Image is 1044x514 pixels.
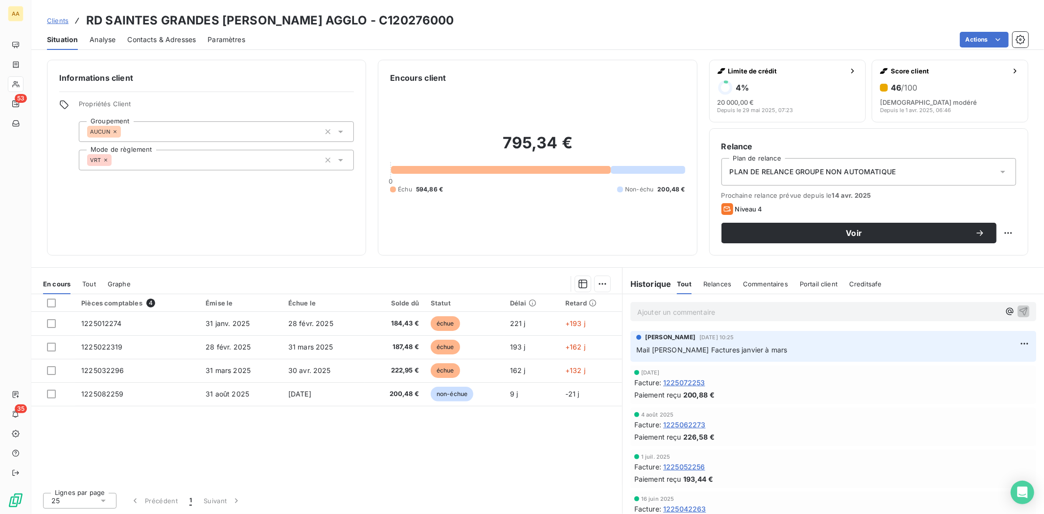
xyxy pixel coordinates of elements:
[206,366,251,374] span: 31 mars 2025
[721,191,1016,199] span: Prochaine relance prévue depuis le
[800,280,837,288] span: Portail client
[206,319,250,327] span: 31 janv. 2025
[15,404,27,413] span: 35
[634,462,661,472] span: Facture :
[721,140,1016,152] h6: Relance
[849,280,882,288] span: Creditsafe
[371,299,419,307] div: Solde dû
[288,343,333,351] span: 31 mars 2025
[565,319,585,327] span: +193 j
[565,343,585,351] span: +162 j
[634,432,681,442] span: Paiement reçu
[663,462,705,472] span: 1225052256
[636,346,787,354] span: Mail [PERSON_NAME] Factures janvier à mars
[108,280,131,288] span: Graphe
[81,390,124,398] span: 1225082259
[8,6,23,22] div: AA
[371,366,419,375] span: 222,95 €
[127,35,196,45] span: Contacts & Adresses
[206,390,249,398] span: 31 août 2025
[743,280,788,288] span: Commentaires
[47,17,69,24] span: Clients
[510,343,526,351] span: 193 j
[288,366,331,374] span: 30 avr. 2025
[43,280,70,288] span: En cours
[398,185,412,194] span: Échu
[565,299,616,307] div: Retard
[634,420,661,430] span: Facture :
[184,491,198,511] button: 1
[86,12,454,29] h3: RD SAINTES GRANDES [PERSON_NAME] AGGLO - C120276000
[81,299,194,307] div: Pièces comptables
[15,94,27,103] span: 53
[206,343,251,351] span: 28 févr. 2025
[59,72,354,84] h6: Informations client
[960,32,1009,47] button: Actions
[431,299,498,307] div: Statut
[431,363,460,378] span: échue
[390,72,446,84] h6: Encours client
[90,157,101,163] span: VRT
[641,454,671,460] span: 1 juil. 2025
[891,67,1007,75] span: Score client
[623,278,672,290] h6: Historique
[709,60,866,122] button: Limite de crédit4%20 000,00 €Depuis le 29 mai 2025, 07:23
[79,100,354,114] span: Propriétés Client
[718,107,793,113] span: Depuis le 29 mai 2025, 07:23
[510,390,518,398] span: 9 j
[206,299,277,307] div: Émise le
[901,83,917,93] span: /100
[736,83,749,93] h6: 4 %
[721,223,997,243] button: Voir
[832,191,871,199] span: 14 avr. 2025
[634,504,661,514] span: Facture :
[416,185,443,194] span: 594,86 €
[872,60,1028,122] button: Score client46/100[DEMOGRAPHIC_DATA] modéréDepuis le 1 avr. 2025, 06:46
[124,491,184,511] button: Précédent
[634,377,661,388] span: Facture :
[565,366,585,374] span: +132 j
[663,420,706,430] span: 1225062273
[371,342,419,352] span: 187,48 €
[728,67,845,75] span: Limite de crédit
[683,474,713,484] span: 193,44 €
[389,177,393,185] span: 0
[880,107,951,113] span: Depuis le 1 avr. 2025, 06:46
[90,129,110,135] span: AUCUN
[390,133,685,163] h2: 795,34 €
[703,280,731,288] span: Relances
[189,496,192,506] span: 1
[730,167,896,177] span: PLAN DE RELANCE GROUPE NON AUTOMATIQUE
[371,319,419,328] span: 184,43 €
[146,299,155,307] span: 4
[625,185,653,194] span: Non-échu
[431,387,473,401] span: non-échue
[112,156,119,164] input: Ajouter une valeur
[510,366,526,374] span: 162 j
[699,334,734,340] span: [DATE] 10:25
[733,229,975,237] span: Voir
[663,377,705,388] span: 1225072253
[891,83,917,93] h6: 46
[288,319,333,327] span: 28 févr. 2025
[81,366,124,374] span: 1225032296
[51,496,60,506] span: 25
[880,98,977,106] span: [DEMOGRAPHIC_DATA] modéré
[81,343,123,351] span: 1225022319
[47,35,78,45] span: Situation
[683,390,715,400] span: 200,88 €
[718,98,754,106] span: 20 000,00 €
[634,474,681,484] span: Paiement reçu
[47,16,69,25] a: Clients
[431,340,460,354] span: échue
[641,412,674,418] span: 4 août 2025
[90,35,116,45] span: Analyse
[510,319,526,327] span: 221 j
[657,185,685,194] span: 200,48 €
[565,390,580,398] span: -21 j
[8,492,23,508] img: Logo LeanPay
[510,299,554,307] div: Délai
[208,35,245,45] span: Paramètres
[198,491,247,511] button: Suivant
[645,333,696,342] span: [PERSON_NAME]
